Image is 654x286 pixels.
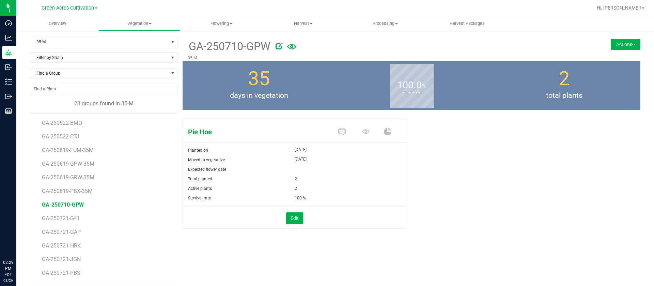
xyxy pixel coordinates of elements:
a: Flowering [180,16,262,31]
a: Harvest Packages [426,16,508,31]
inline-svg: Dashboard [5,20,12,27]
button: Edit [286,212,303,224]
span: GA-250721-G41 [42,215,80,222]
input: NO DATA FOUND [30,84,177,94]
b: survival rate [390,62,434,123]
span: Find a Group [30,69,169,78]
span: 2 [295,184,297,193]
span: Flowering [181,20,262,27]
p: 02:29 PM EDT [3,259,13,278]
span: GA-250721-PBS [42,270,80,276]
inline-svg: Inventory [5,78,12,85]
inline-svg: Outbound [5,93,12,100]
span: Vegetation [99,20,180,27]
p: 08/26 [3,278,13,283]
span: GA-250710-GPW [42,201,84,208]
span: [DATE] [295,146,307,154]
span: Moved to vegetative [188,157,225,162]
span: Processing [345,20,426,27]
span: Harvest Packages [440,20,494,27]
span: Green Acres Cultivation [42,5,94,11]
span: GA-250619-PBX-35M [42,188,93,194]
iframe: Resource center unread badge [20,230,28,239]
div: 23 groups found in 35-M [30,100,177,108]
span: GA-250721-GAP [42,229,81,235]
inline-svg: Analytics [5,34,12,41]
group-info-box: Days in vegetation [188,61,330,110]
span: GA-250710-GPW [188,38,270,55]
span: select [169,37,177,47]
span: Filter by Strain [30,53,169,62]
span: Hi, [PERSON_NAME]! [597,5,641,11]
span: GA-250619-GRW-35M [42,174,94,181]
span: [DATE] [295,155,307,163]
span: Harvest [263,20,344,27]
a: Vegetation [98,16,181,31]
inline-svg: Reports [5,108,12,115]
group-info-box: Total number of plants [493,61,635,110]
span: Planted on [188,148,208,153]
a: Overview [16,16,98,31]
span: Total planted [188,177,212,181]
span: 35-M [30,37,169,47]
span: Expected flower date [188,167,226,172]
span: GA-250619-FUM-35M [42,147,94,153]
span: days in vegetation [183,90,335,101]
span: GA-250721-JGN [42,256,81,262]
span: GA-250721-HRK [42,242,81,249]
span: 35 [248,67,270,90]
a: Harvest [262,16,344,31]
p: 35-M [188,55,559,61]
inline-svg: Grow [5,49,12,56]
span: GA-250522-CTJ [42,133,79,140]
span: GA-250619-GPW-35M [42,161,94,167]
span: total plants [488,90,640,101]
iframe: Resource center [7,231,27,252]
span: Overview [40,20,75,27]
span: 100 % [295,193,306,203]
span: 2 [295,174,297,184]
span: Pie Hoe [183,127,331,137]
inline-svg: Inbound [5,64,12,71]
span: Active plants [188,186,212,191]
group-info-box: Survival rate [340,61,483,110]
button: Actions [611,39,640,50]
a: Processing [344,16,426,31]
span: Survival rate [188,196,211,200]
span: GA-250522-BMO [42,120,82,126]
span: 2 [559,67,570,90]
